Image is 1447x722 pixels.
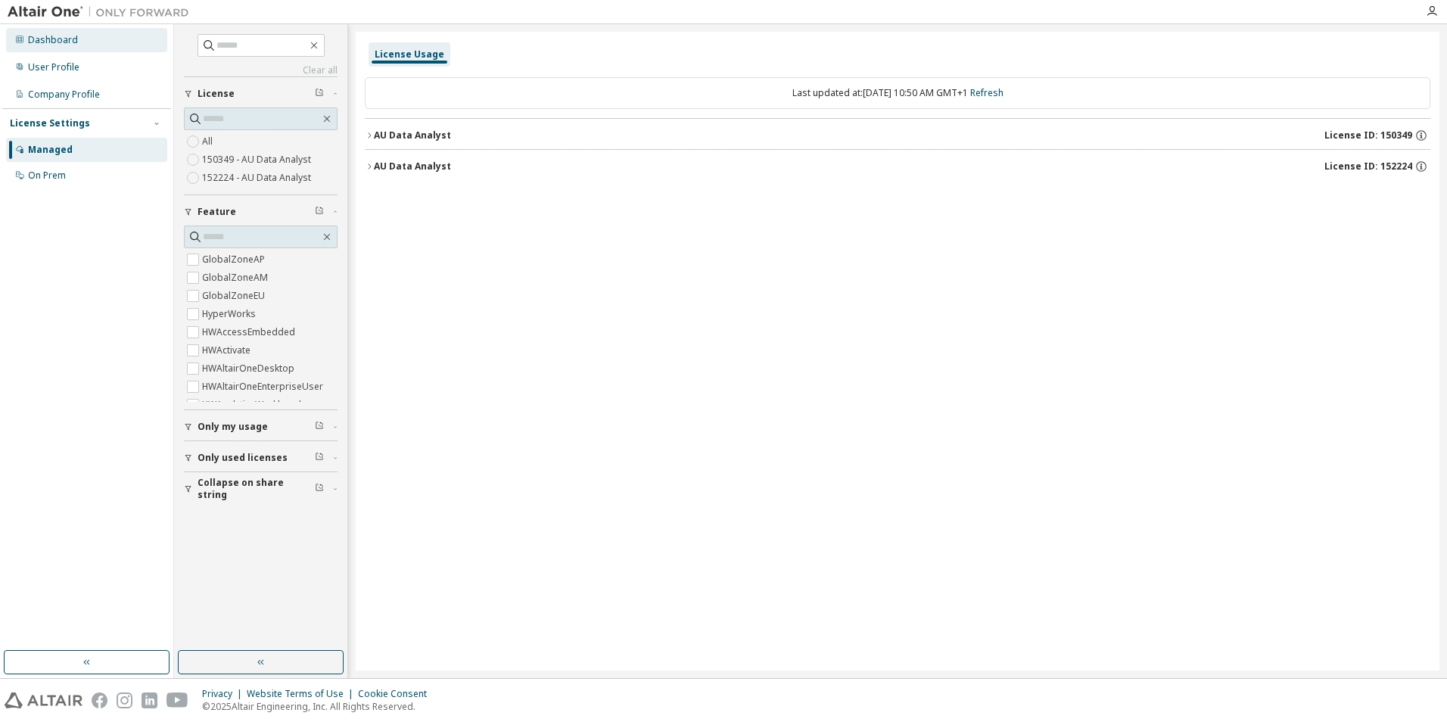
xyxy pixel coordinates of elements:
[202,700,436,713] p: © 2025 Altair Engineering, Inc. All Rights Reserved.
[202,169,314,187] label: 152224 - AU Data Analyst
[166,692,188,708] img: youtube.svg
[374,129,451,142] div: AU Data Analyst
[315,421,324,433] span: Clear filter
[142,692,157,708] img: linkedin.svg
[374,160,451,173] div: AU Data Analyst
[315,206,324,218] span: Clear filter
[198,206,236,218] span: Feature
[358,688,436,700] div: Cookie Consent
[184,472,338,506] button: Collapse on share string
[28,144,73,156] div: Managed
[202,305,259,323] label: HyperWorks
[202,688,247,700] div: Privacy
[198,88,235,100] span: License
[8,5,197,20] img: Altair One
[202,396,307,414] label: HWAnalyticsWorkbench
[198,452,288,464] span: Only used licenses
[365,77,1430,109] div: Last updated at: [DATE] 10:50 AM GMT+1
[5,692,82,708] img: altair_logo.svg
[92,692,107,708] img: facebook.svg
[1324,129,1412,142] span: License ID: 150349
[117,692,132,708] img: instagram.svg
[184,77,338,110] button: License
[375,48,444,61] div: License Usage
[184,195,338,229] button: Feature
[202,132,216,151] label: All
[202,323,298,341] label: HWAccessEmbedded
[28,89,100,101] div: Company Profile
[202,269,271,287] label: GlobalZoneAM
[315,483,324,495] span: Clear filter
[202,287,268,305] label: GlobalZoneEU
[1324,160,1412,173] span: License ID: 152224
[198,477,315,501] span: Collapse on share string
[202,341,254,359] label: HWActivate
[28,170,66,182] div: On Prem
[184,64,338,76] a: Clear all
[198,421,268,433] span: Only my usage
[315,88,324,100] span: Clear filter
[970,86,1004,99] a: Refresh
[10,117,90,129] div: License Settings
[28,34,78,46] div: Dashboard
[28,61,79,73] div: User Profile
[202,359,297,378] label: HWAltairOneDesktop
[247,688,358,700] div: Website Terms of Use
[315,452,324,464] span: Clear filter
[202,151,314,169] label: 150349 - AU Data Analyst
[365,150,1430,183] button: AU Data AnalystLicense ID: 152224
[365,119,1430,152] button: AU Data AnalystLicense ID: 150349
[184,441,338,475] button: Only used licenses
[202,251,268,269] label: GlobalZoneAP
[184,410,338,443] button: Only my usage
[202,378,326,396] label: HWAltairOneEnterpriseUser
